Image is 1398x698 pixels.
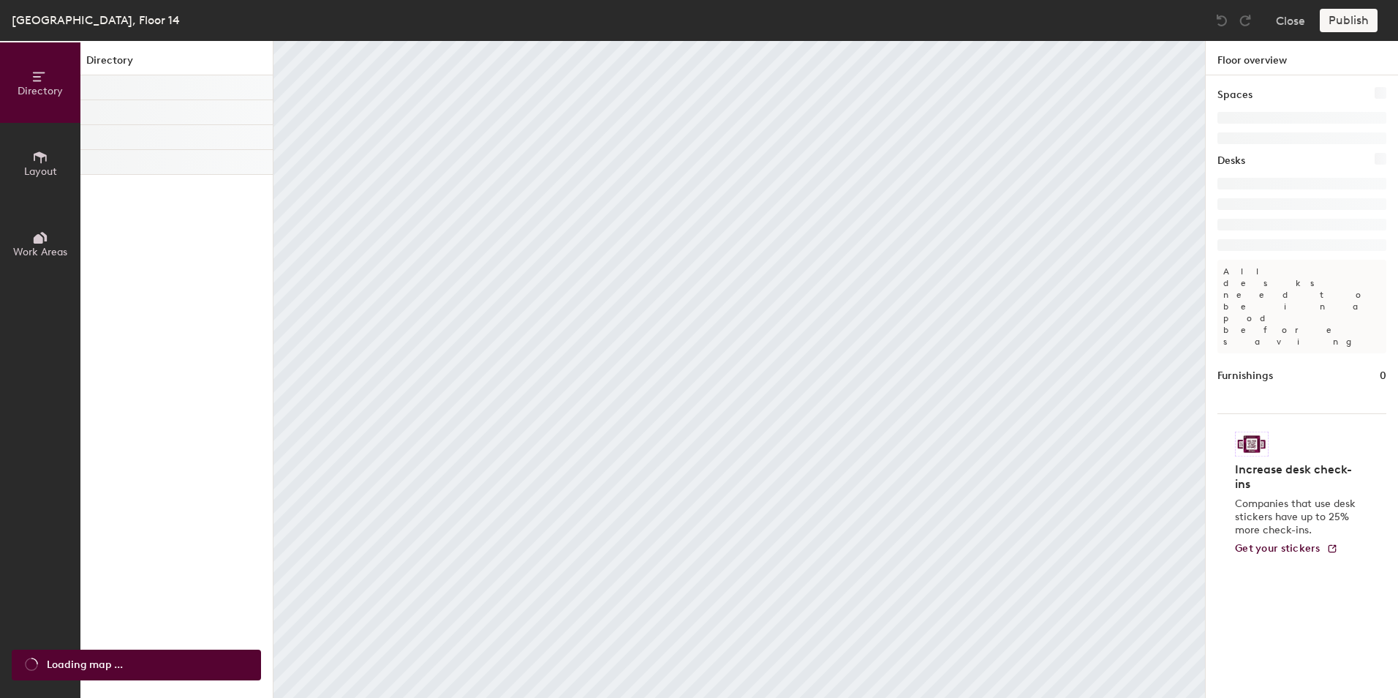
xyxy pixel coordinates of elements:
[1214,13,1229,28] img: Undo
[80,53,273,75] h1: Directory
[1235,432,1269,457] img: Sticker logo
[1217,368,1273,384] h1: Furnishings
[12,11,180,29] div: [GEOGRAPHIC_DATA], Floor 14
[1217,153,1245,169] h1: Desks
[1235,498,1360,537] p: Companies that use desk stickers have up to 25% more check-ins.
[1235,543,1338,555] a: Get your stickers
[1238,13,1252,28] img: Redo
[47,657,123,673] span: Loading map ...
[1217,87,1252,103] h1: Spaces
[1235,462,1360,492] h4: Increase desk check-ins
[13,246,67,258] span: Work Areas
[1217,260,1386,353] p: All desks need to be in a pod before saving
[1276,9,1305,32] button: Close
[1206,41,1398,75] h1: Floor overview
[273,41,1205,698] canvas: Map
[1235,542,1320,555] span: Get your stickers
[18,85,63,97] span: Directory
[24,165,57,178] span: Layout
[1380,368,1386,384] h1: 0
